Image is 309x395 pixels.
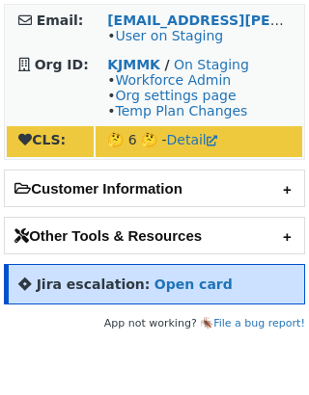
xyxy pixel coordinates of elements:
a: Workforce Admin [115,72,231,88]
a: Detail [167,132,217,147]
span: • • • [107,72,247,118]
span: • [107,28,223,43]
a: Temp Plan Changes [115,103,247,118]
td: 🤔 6 🤔 - [96,126,302,157]
strong: Email: [37,13,84,28]
a: File a bug report! [213,317,305,329]
strong: CLS: [18,132,66,147]
a: Open card [154,276,233,292]
a: User on Staging [115,28,223,43]
strong: Org ID: [35,57,89,72]
a: KJMMK [107,57,160,72]
strong: / [164,57,169,72]
strong: Jira escalation: [37,276,151,292]
h2: Customer Information [5,171,304,206]
footer: App not working? 🪳 [4,314,305,333]
a: On Staging [174,57,249,72]
a: Org settings page [115,88,236,103]
h2: Other Tools & Resources [5,218,304,253]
